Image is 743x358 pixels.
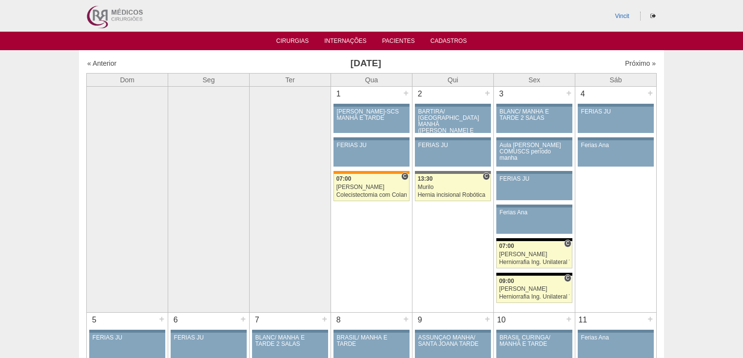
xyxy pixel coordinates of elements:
i: Sair [650,13,656,19]
div: BRASIL/ MANHÃ E TARDE [337,335,407,347]
div: Key: Aviso [578,330,654,333]
div: FERIAS JU [174,335,244,341]
div: + [157,313,166,325]
div: Key: Aviso [496,104,572,107]
div: 9 [412,313,428,327]
div: 3 [494,87,509,101]
div: Hernia incisional Robótica [418,192,489,198]
a: C 07:00 [PERSON_NAME] Colecistectomia com Colangiografia VL [333,174,410,201]
div: Key: Aviso [333,330,410,333]
div: Key: Aviso [333,137,410,140]
div: Aula [PERSON_NAME] COMUSCS período manha [500,142,569,162]
div: Ferias Ana [581,335,651,341]
a: Cirurgias [276,38,309,47]
div: 7 [250,313,265,327]
span: Consultório [564,274,571,282]
div: Key: Aviso [89,330,165,333]
div: + [565,87,573,99]
th: Qua [331,73,412,86]
a: Internações [324,38,367,47]
th: Dom [87,73,168,86]
div: + [402,87,410,99]
div: ASSUNÇÃO MANHÃ/ SANTA JOANA TARDE [418,335,488,347]
div: Key: Aviso [578,104,654,107]
span: Consultório [564,240,571,247]
div: Key: Aviso [171,330,247,333]
span: Consultório [483,172,490,180]
a: C 09:00 [PERSON_NAME] Herniorrafia Ing. Unilateral VL [496,276,572,303]
div: + [646,313,654,325]
a: Próximo » [625,59,656,67]
div: Ferias Ana [500,209,569,216]
a: BARTIRA/ [GEOGRAPHIC_DATA] MANHÃ ([PERSON_NAME] E ANA)/ SANTA JOANA -TARDE [415,107,491,133]
a: Pacientes [382,38,415,47]
div: + [646,87,654,99]
th: Qui [412,73,494,86]
th: Sáb [575,73,657,86]
a: BLANC/ MANHÃ E TARDE 2 SALAS [496,107,572,133]
div: Key: Aviso [415,330,491,333]
a: Ferias Ana [578,140,654,167]
div: BRASIL CURINGA/ MANHÃ E TARDE [500,335,569,347]
th: Sex [494,73,575,86]
div: [PERSON_NAME] [499,286,570,292]
div: + [565,313,573,325]
div: FERIAS JU [337,142,407,149]
div: Key: Aviso [578,137,654,140]
div: + [402,313,410,325]
div: Key: Aviso [415,137,491,140]
div: Key: São Luiz - SCS [333,171,410,174]
a: FERIAS JU [415,140,491,167]
div: FERIAS JU [500,176,569,182]
div: 4 [575,87,590,101]
div: 5 [87,313,102,327]
div: Key: Blanc [496,273,572,276]
div: FERIAS JU [93,335,162,341]
div: Herniorrafia Ing. Unilateral VL [499,259,570,265]
span: 09:00 [499,278,514,284]
h3: [DATE] [224,57,508,71]
div: Key: Santa Catarina [415,171,491,174]
div: [PERSON_NAME] [336,184,407,190]
th: Ter [250,73,331,86]
div: BLANC/ MANHÃ E TARDE 2 SALAS [500,109,569,121]
div: Key: Aviso [415,104,491,107]
div: FERIAS JU [418,142,488,149]
a: FERIAS JU [578,107,654,133]
a: Cadastros [430,38,467,47]
div: + [483,313,491,325]
span: Consultório [401,172,409,180]
div: FERIAS JU [581,109,651,115]
a: C 07:00 [PERSON_NAME] Herniorrafia Ing. Unilateral VL [496,241,572,268]
div: Key: Aviso [496,171,572,174]
div: [PERSON_NAME]-SCS MANHÃ E TARDE [337,109,407,121]
div: BLANC/ MANHÃ E TARDE 2 SALAS [255,335,325,347]
div: 2 [412,87,428,101]
div: + [483,87,491,99]
div: Key: Aviso [496,137,572,140]
div: Key: Aviso [333,104,410,107]
div: + [239,313,247,325]
div: 1 [331,87,346,101]
div: Murilo [418,184,489,190]
div: Colecistectomia com Colangiografia VL [336,192,407,198]
a: Vincit [615,13,629,19]
div: Ferias Ana [581,142,651,149]
span: 13:30 [418,175,433,182]
a: [PERSON_NAME]-SCS MANHÃ E TARDE [333,107,410,133]
div: 6 [168,313,183,327]
div: 10 [494,313,509,327]
div: Key: Aviso [496,330,572,333]
a: Aula [PERSON_NAME] COMUSCS período manha [496,140,572,167]
div: [PERSON_NAME] [499,251,570,258]
div: + [320,313,329,325]
a: FERIAS JU [496,174,572,200]
div: 8 [331,313,346,327]
div: Key: Aviso [252,330,328,333]
a: FERIAS JU [333,140,410,167]
span: 07:00 [336,175,352,182]
div: Key: Aviso [496,205,572,207]
a: Ferias Ana [496,207,572,234]
div: Herniorrafia Ing. Unilateral VL [499,294,570,300]
a: « Anterior [87,59,117,67]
